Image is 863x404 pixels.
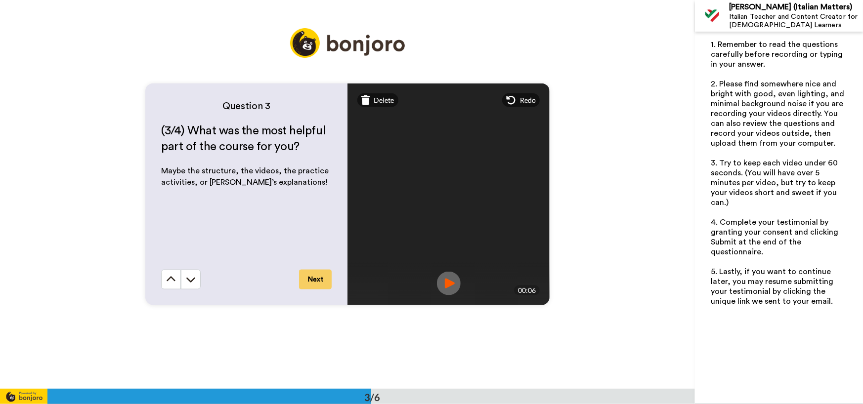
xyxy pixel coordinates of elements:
div: Delete [357,93,398,107]
img: Profile Image [700,4,724,28]
span: Maybe the structure, the videos, the practice activities, or [PERSON_NAME]’s explanations! [161,167,331,186]
img: ic_record_play.svg [437,272,461,295]
span: 2. Please find somewhere nice and bright with good, even lighting, and minimal background noise i... [711,80,846,147]
h4: Question 3 [161,99,332,113]
button: Next [299,270,332,289]
div: [PERSON_NAME] (Italian Matters) [729,2,863,12]
div: Redo [502,93,540,107]
span: 1. Remember to read the questions carefully before recording or typing in your answer. [711,40,845,68]
div: 00:06 [514,285,540,295]
div: Italian Teacher and Content Creator for [DEMOGRAPHIC_DATA] Learners [729,13,863,30]
div: 3/6 [348,390,396,404]
span: Delete [374,95,394,105]
span: (3/4) What was the most helpful part of the course for you? [161,125,328,153]
span: Redo [520,95,536,105]
span: 4. Complete your testimonial by granting your consent and clicking Submit at the end of the quest... [711,218,840,256]
span: 3. Try to keep each video under 60 seconds. (You will have over 5 minutes per video, but try to k... [711,159,840,206]
span: 5. Lastly, if you want to continue later, you may resume submitting your testimonial by clicking ... [711,268,835,305]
